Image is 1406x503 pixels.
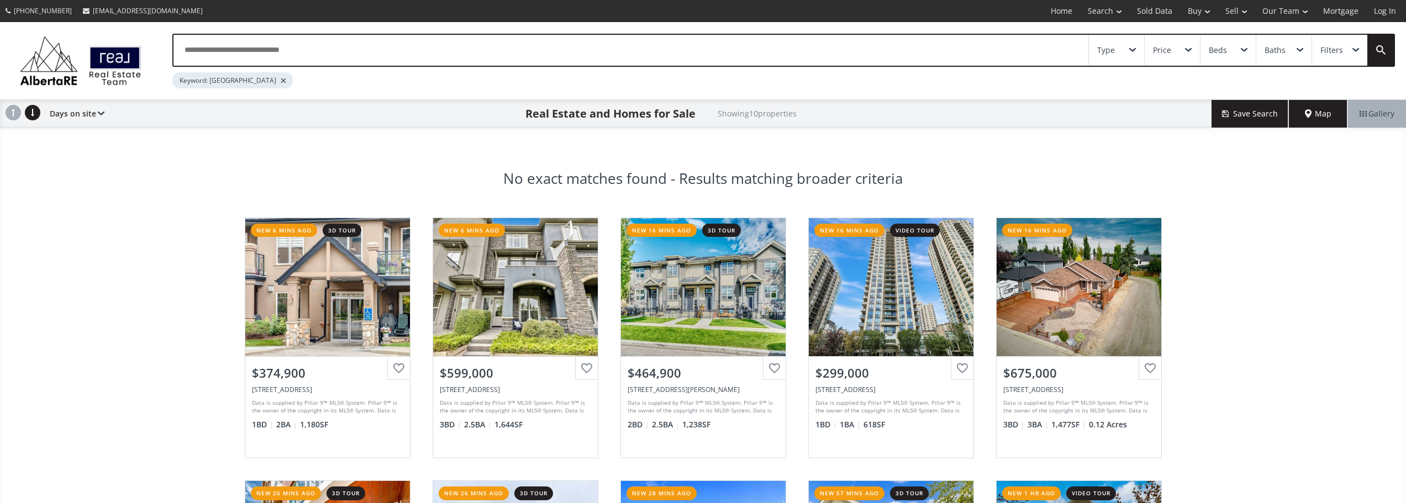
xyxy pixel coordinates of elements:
[628,364,779,382] div: $464,900
[797,207,985,469] a: new 16 mins agovideo tour$299,000[STREET_ADDRESS]Data is supplied by Pillar 9™ MLS® System. Pilla...
[440,399,588,415] div: Data is supplied by Pillar 9™ MLS® System. Pillar 9™ is the owner of the copyright in its MLS® Sy...
[815,419,837,430] span: 1 BD
[1003,385,1155,394] div: 81 Sundown Manor SE, Calgary, AB T2X 3H7
[1212,100,1289,128] button: Save Search
[1153,46,1171,54] div: Price
[93,6,203,15] span: [EMAIL_ADDRESS][DOMAIN_NAME]
[1051,419,1086,430] span: 1,477 SF
[1003,364,1155,382] div: $675,000
[494,419,523,430] span: 1,644 SF
[1320,46,1343,54] div: Filters
[252,364,403,382] div: $374,900
[628,419,649,430] span: 2 BD
[234,207,422,469] a: new 6 mins ago3d tour$374,900[STREET_ADDRESS]Data is supplied by Pillar 9™ MLS® System. Pillar 9™...
[1003,419,1025,430] span: 3 BD
[815,399,964,415] div: Data is supplied by Pillar 9™ MLS® System. Pillar 9™ is the owner of the copyright in its MLS® Sy...
[252,399,401,415] div: Data is supplied by Pillar 9™ MLS® System. Pillar 9™ is the owner of the copyright in its MLS® Sy...
[628,385,779,394] div: 576 Mckenzie Towne Drive SE, Calgary, AB T2Z 1C7
[1360,108,1394,119] span: Gallery
[1265,46,1286,54] div: Baths
[252,419,273,430] span: 1 BD
[1347,100,1406,128] div: Gallery
[628,399,776,415] div: Data is supplied by Pillar 9™ MLS® System. Pillar 9™ is the owner of the copyright in its MLS® Sy...
[440,419,461,430] span: 3 BD
[1089,419,1127,430] span: 0.12 Acres
[1209,46,1227,54] div: Beds
[652,419,680,430] span: 2.5 BA
[172,72,293,88] div: Keyword: [GEOGRAPHIC_DATA]
[440,385,591,394] div: 44 Quarry Lane SE, Calgary, AB T2C5N4
[815,364,967,382] div: $299,000
[682,419,710,430] span: 1,238 SF
[440,364,591,382] div: $599,000
[1028,419,1049,430] span: 3 BA
[464,419,492,430] span: 2.5 BA
[1305,108,1331,119] span: Map
[44,100,104,128] div: Days on site
[863,419,885,430] span: 618 SF
[840,419,861,430] span: 1 BA
[815,385,967,394] div: 1118 12 Avenue SW #1307, Calgary, AB T2R 0P4
[1097,46,1115,54] div: Type
[300,419,328,430] span: 1,180 SF
[14,33,147,88] img: Logo
[985,207,1173,469] a: new 16 mins ago$675,000[STREET_ADDRESS]Data is supplied by Pillar 9™ MLS® System. Pillar 9™ is th...
[276,419,297,430] span: 2 BA
[718,109,797,118] h2: Showing 10 properties
[77,1,208,21] a: [EMAIL_ADDRESS][DOMAIN_NAME]
[1289,100,1347,128] div: Map
[503,171,903,186] h3: No exact matches found - Results matching broader criteria
[422,207,609,469] a: new 6 mins ago$599,000[STREET_ADDRESS]Data is supplied by Pillar 9™ MLS® System. Pillar 9™ is the...
[525,106,696,121] h1: Real Estate and Homes for Sale
[14,6,72,15] span: [PHONE_NUMBER]
[609,207,797,469] a: new 16 mins ago3d tour$464,900[STREET_ADDRESS][PERSON_NAME]Data is supplied by Pillar 9™ MLS® Sys...
[252,385,403,394] div: 1888 Signature Park SW #1104, Calgary, AB T3H 4Z1
[1003,399,1152,415] div: Data is supplied by Pillar 9™ MLS® System. Pillar 9™ is the owner of the copyright in its MLS® Sy...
